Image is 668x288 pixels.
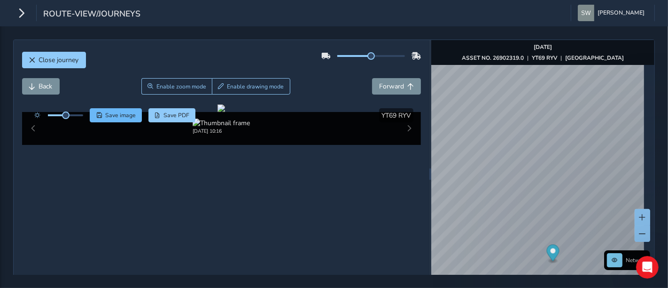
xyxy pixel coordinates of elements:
span: route-view/journeys [43,8,140,21]
span: Save image [105,112,136,119]
span: Forward [379,82,404,91]
div: [DATE] 10:16 [193,128,250,135]
span: YT69 RYV [381,111,411,120]
span: [PERSON_NAME] [598,5,645,21]
span: Close journey [39,56,79,64]
iframe: Intercom live chat [636,256,659,279]
div: | | [462,54,624,62]
button: Forward [372,78,421,95]
img: diamond-layout [578,5,594,21]
button: [PERSON_NAME] [578,5,648,21]
button: Back [22,78,60,95]
strong: ASSET NO. 26902319.0 [462,54,524,62]
button: Close journey [22,52,86,68]
span: Save PDF [163,112,189,119]
span: Enable drawing mode [227,83,284,90]
strong: YT69 RYV [532,54,557,62]
span: Back [39,82,53,91]
div: Map marker [546,245,559,264]
span: Enable zoom mode [156,83,206,90]
button: PDF [148,108,196,122]
button: Draw [212,78,290,95]
button: Save [90,108,142,122]
img: Thumbnail frame [193,119,250,128]
strong: [GEOGRAPHIC_DATA] [565,54,624,62]
span: Network [626,256,647,264]
button: Zoom [141,78,212,95]
strong: [DATE] [534,43,552,51]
